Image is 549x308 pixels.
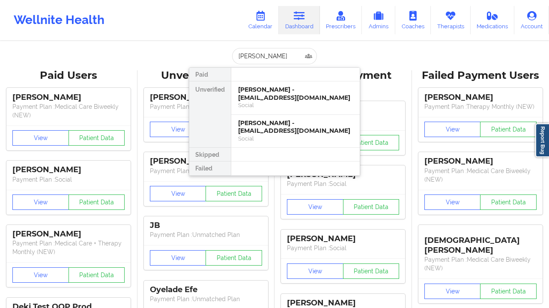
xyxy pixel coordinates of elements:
[287,234,399,244] div: [PERSON_NAME]
[150,102,262,111] p: Payment Plan : Unmatched Plan
[395,6,431,34] a: Coaches
[150,230,262,239] p: Payment Plan : Unmatched Plan
[12,130,69,146] button: View
[431,6,471,34] a: Therapists
[287,263,343,279] button: View
[238,86,353,102] div: [PERSON_NAME] - [EMAIL_ADDRESS][DOMAIN_NAME]
[150,285,262,295] div: Oyelade Efe
[150,221,262,230] div: JB
[343,135,400,150] button: Patient Data
[150,93,262,102] div: [PERSON_NAME]
[150,250,206,266] button: View
[238,135,353,142] div: Social
[424,229,537,255] div: [DEMOGRAPHIC_DATA][PERSON_NAME]
[424,255,537,272] p: Payment Plan : Medical Care Biweekly (NEW)
[424,122,481,137] button: View
[189,148,231,161] div: Skipped
[418,69,543,82] div: Failed Payment Users
[343,263,400,279] button: Patient Data
[69,267,125,283] button: Patient Data
[206,250,262,266] button: Patient Data
[150,186,206,201] button: View
[189,81,231,148] div: Unverified
[480,122,537,137] button: Patient Data
[12,229,125,239] div: [PERSON_NAME]
[6,69,131,82] div: Paid Users
[424,194,481,210] button: View
[424,284,481,299] button: View
[362,6,395,34] a: Admins
[242,6,279,34] a: Calendar
[535,123,549,157] a: Report Bug
[480,284,537,299] button: Patient Data
[287,199,343,215] button: View
[189,161,231,175] div: Failed
[279,6,320,34] a: Dashboard
[424,167,537,184] p: Payment Plan : Medical Care Biweekly (NEW)
[150,295,262,303] p: Payment Plan : Unmatched Plan
[287,298,399,308] div: [PERSON_NAME]
[514,6,549,34] a: Account
[150,156,262,166] div: [PERSON_NAME]
[12,165,125,175] div: [PERSON_NAME]
[287,244,399,252] p: Payment Plan : Social
[424,93,537,102] div: [PERSON_NAME]
[69,194,125,210] button: Patient Data
[150,167,262,175] p: Payment Plan : Unmatched Plan
[12,194,69,210] button: View
[12,102,125,120] p: Payment Plan : Medical Care Biweekly (NEW)
[238,119,353,135] div: [PERSON_NAME] - [EMAIL_ADDRESS][DOMAIN_NAME]
[343,199,400,215] button: Patient Data
[238,102,353,109] div: Social
[12,267,69,283] button: View
[150,122,206,137] button: View
[189,68,231,81] div: Paid
[12,93,125,102] div: [PERSON_NAME]
[12,175,125,184] p: Payment Plan : Social
[424,156,537,166] div: [PERSON_NAME]
[69,130,125,146] button: Patient Data
[143,69,269,82] div: Unverified Users
[320,6,362,34] a: Prescribers
[480,194,537,210] button: Patient Data
[287,179,399,188] p: Payment Plan : Social
[424,102,537,111] p: Payment Plan : Therapy Monthly (NEW)
[12,239,125,256] p: Payment Plan : Medical Care + Therapy Monthly (NEW)
[471,6,515,34] a: Medications
[206,186,262,201] button: Patient Data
